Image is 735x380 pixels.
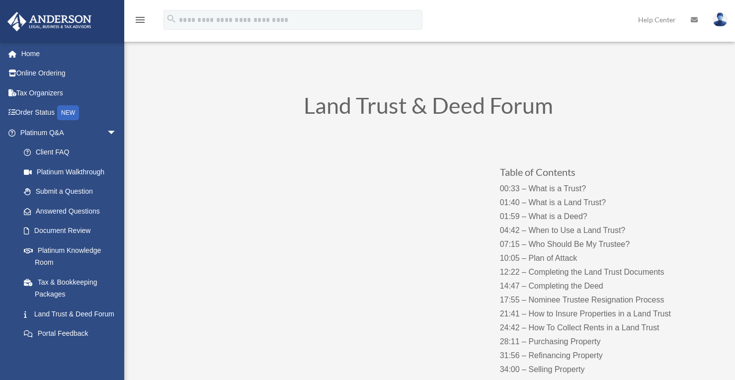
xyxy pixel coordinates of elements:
a: Portal Feedback [14,324,132,344]
a: Digital Productsarrow_drop_down [7,343,132,363]
a: Answered Questions [14,201,132,221]
a: Tax Organizers [7,83,132,103]
a: menu [134,17,146,26]
i: menu [134,14,146,26]
a: Online Ordering [7,64,132,83]
h3: Table of Contents [500,167,696,182]
a: Document Review [14,221,132,241]
div: NEW [57,105,79,120]
h1: Land Trust & Deed Forum [160,94,697,122]
a: Submit a Question [14,182,132,202]
a: Platinum Knowledge Room [14,240,132,272]
a: Tax & Bookkeeping Packages [14,272,132,304]
i: search [166,13,177,24]
img: Anderson Advisors Platinum Portal [4,12,94,31]
a: Platinum Walkthrough [14,162,132,182]
a: Order StatusNEW [7,103,132,123]
a: Home [7,44,132,64]
span: arrow_drop_down [107,343,127,364]
span: arrow_drop_down [107,123,127,143]
a: Client FAQ [14,143,132,162]
img: User Pic [713,12,728,27]
a: Platinum Q&Aarrow_drop_down [7,123,132,143]
a: Land Trust & Deed Forum [14,304,127,324]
